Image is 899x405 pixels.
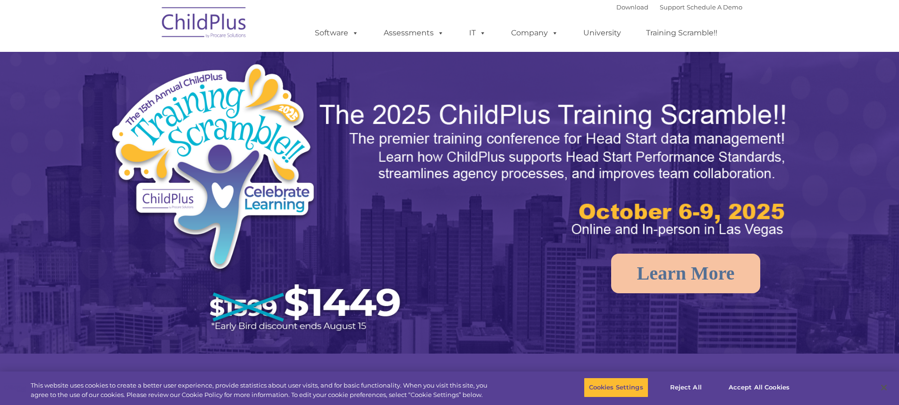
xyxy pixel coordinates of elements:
a: Training Scramble!! [637,24,727,42]
button: Reject All [656,378,715,397]
a: Software [305,24,368,42]
button: Cookies Settings [584,378,648,397]
a: IT [460,24,496,42]
img: ChildPlus by Procare Solutions [157,0,252,48]
button: Accept All Cookies [723,378,795,397]
a: Learn More [611,254,761,293]
a: Schedule A Demo [687,3,742,11]
a: University [574,24,630,42]
a: Company [502,24,568,42]
a: Download [616,3,648,11]
font: | [616,3,742,11]
a: Support [660,3,685,11]
a: Assessments [374,24,454,42]
div: This website uses cookies to create a better user experience, provide statistics about user visit... [31,381,495,399]
button: Close [874,377,894,398]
